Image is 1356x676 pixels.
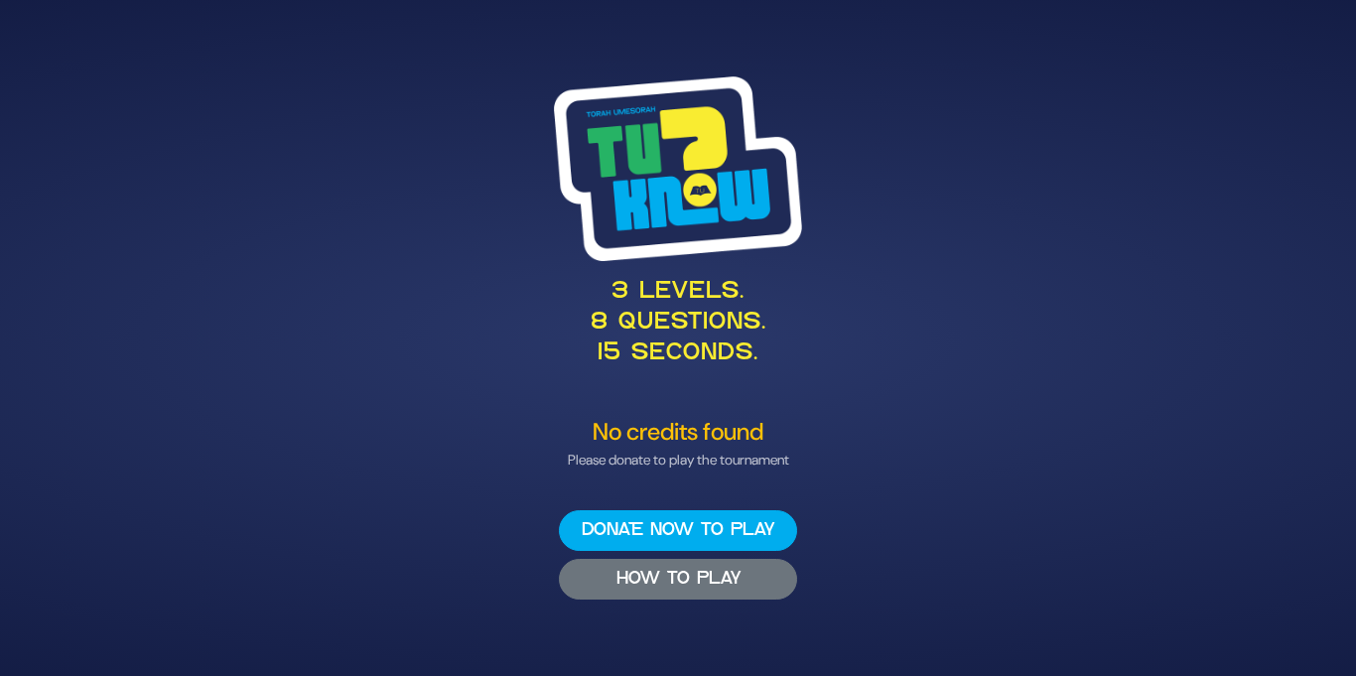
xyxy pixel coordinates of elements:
button: HOW TO PLAY [559,559,797,600]
p: 3 levels. 8 questions. 15 seconds. [194,277,1162,370]
p: Please donate to play the tournament [194,450,1162,471]
h4: No credits found [194,418,1162,447]
button: Donate now to play [559,510,797,551]
img: Tournament Logo [554,76,802,261]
